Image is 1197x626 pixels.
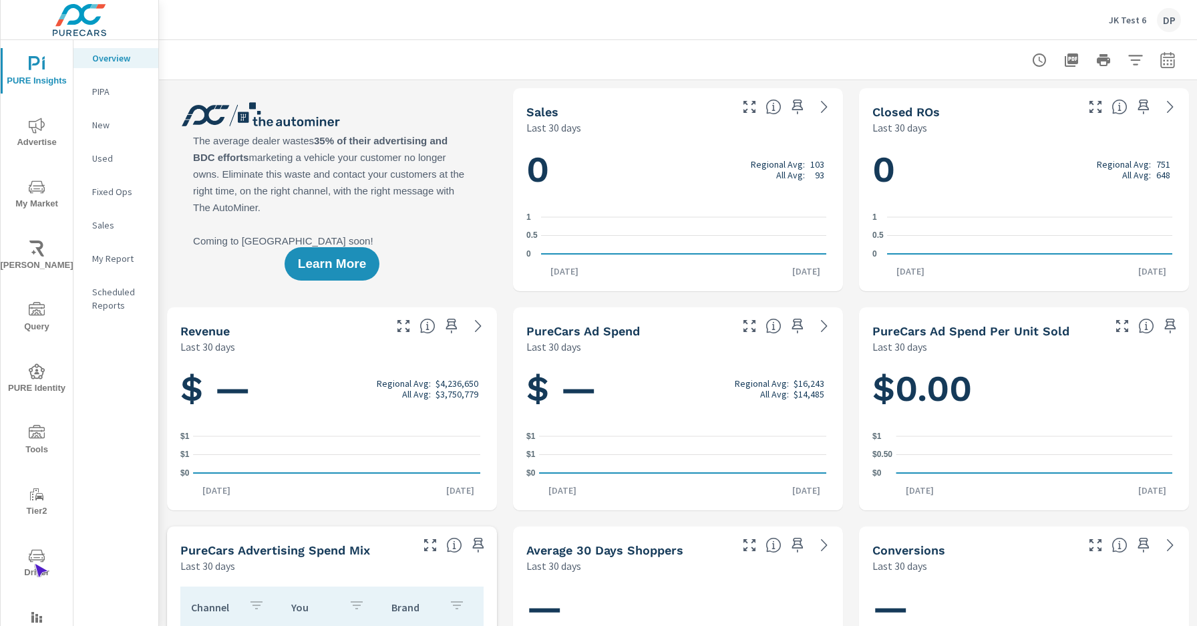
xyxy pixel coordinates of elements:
h1: $ — [180,366,484,412]
text: $0 [180,468,190,478]
p: Fixed Ops [92,185,148,198]
span: This table looks at how you compare to the amount of budget you spend per channel as opposed to y... [446,537,462,553]
span: Learn More [298,258,366,270]
text: 0 [872,249,877,259]
p: PIPA [92,85,148,98]
button: "Export Report to PDF" [1058,47,1085,73]
p: My Report [92,252,148,265]
p: [DATE] [783,484,830,497]
span: Number of Repair Orders Closed by the selected dealership group over the selected time range. [So... [1111,99,1128,115]
button: Make Fullscreen [1085,96,1106,118]
span: Save this to your personalized report [441,315,462,337]
p: You [291,601,338,614]
p: Last 30 days [872,120,927,136]
p: Regional Avg: [377,378,431,389]
div: PIPA [73,82,158,102]
div: My Report [73,249,158,269]
span: Number of vehicles sold by the dealership over the selected date range. [Source: This data is sou... [765,99,782,115]
p: Last 30 days [526,339,581,355]
h5: PureCars Ad Spend Per Unit Sold [872,324,1069,338]
button: Make Fullscreen [419,534,441,556]
button: Print Report [1090,47,1117,73]
p: Regional Avg: [735,378,789,389]
button: Make Fullscreen [1085,534,1106,556]
p: Last 30 days [180,339,235,355]
p: New [92,118,148,132]
p: Overview [92,51,148,65]
span: Tools [5,425,69,458]
p: Regional Avg: [751,159,805,170]
span: PURE Identity [5,363,69,396]
a: See more details in report [1160,96,1181,118]
p: Brand [391,601,438,614]
p: [DATE] [437,484,484,497]
button: Make Fullscreen [1111,315,1133,337]
h1: 0 [526,147,830,192]
p: $16,243 [794,378,824,389]
p: Regional Avg: [1097,159,1151,170]
div: Fixed Ops [73,182,158,202]
span: Save this to your personalized report [1133,534,1154,556]
button: Make Fullscreen [393,315,414,337]
p: [DATE] [193,484,240,497]
h1: 0 [872,147,1176,192]
h5: Conversions [872,543,945,557]
p: [DATE] [887,265,934,278]
text: $0.50 [872,450,892,460]
button: Make Fullscreen [739,534,760,556]
text: $1 [872,432,882,441]
p: 648 [1156,170,1170,180]
text: $1 [526,432,536,441]
h5: Closed ROs [872,105,940,119]
p: [DATE] [539,484,586,497]
span: Query [5,302,69,335]
span: Save this to your personalized report [787,96,808,118]
button: Learn More [285,247,379,281]
div: Used [73,148,158,168]
text: 0.5 [526,231,538,241]
p: Last 30 days [526,558,581,574]
p: Last 30 days [872,339,927,355]
p: $4,236,650 [436,378,478,389]
span: [PERSON_NAME] [5,241,69,273]
p: 751 [1156,159,1170,170]
a: See more details in report [814,96,835,118]
a: See more details in report [814,315,835,337]
p: [DATE] [896,484,943,497]
text: 1 [526,212,531,222]
text: 0 [526,249,531,259]
p: [DATE] [1129,484,1176,497]
text: 1 [872,212,877,222]
p: [DATE] [1129,265,1176,278]
p: All Avg: [1122,170,1151,180]
p: [DATE] [783,265,830,278]
span: Driver [5,548,69,581]
span: The number of dealer-specified goals completed by a visitor. [Source: This data is provided by th... [1111,537,1128,553]
p: Last 30 days [526,120,581,136]
div: New [73,115,158,135]
span: Save this to your personalized report [1133,96,1154,118]
text: 0.5 [872,231,884,241]
p: Last 30 days [180,558,235,574]
p: Channel [191,601,238,614]
text: $1 [180,450,190,460]
p: $14,485 [794,389,824,400]
p: JK Test 6 [1109,14,1146,26]
p: Used [92,152,148,165]
h5: Average 30 Days Shoppers [526,543,683,557]
div: Overview [73,48,158,68]
div: DP [1157,8,1181,32]
text: $1 [526,450,536,460]
span: Save this to your personalized report [468,534,489,556]
h5: Revenue [180,324,230,338]
span: Save this to your personalized report [1160,315,1181,337]
p: All Avg: [402,389,431,400]
span: Save this to your personalized report [787,315,808,337]
a: See more details in report [814,534,835,556]
p: $3,750,779 [436,389,478,400]
h1: $ — [526,366,830,412]
span: PURE Insights [5,56,69,89]
div: Sales [73,215,158,235]
p: All Avg: [776,170,805,180]
a: See more details in report [468,315,489,337]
